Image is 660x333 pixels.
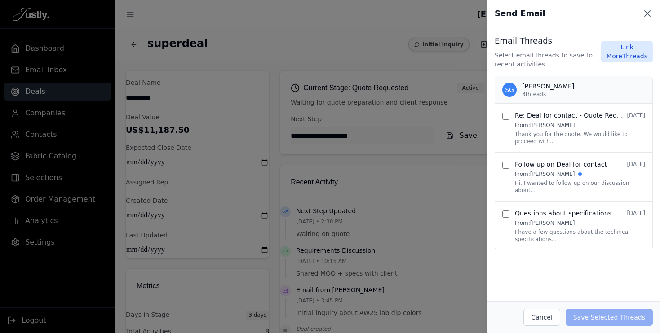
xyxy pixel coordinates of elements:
[515,171,575,178] p: From: [PERSON_NAME]
[627,210,645,217] span: [DATE]
[495,35,601,47] h4: Email Threads
[522,91,574,98] p: 3 thread s
[515,219,575,227] p: From: [PERSON_NAME]
[515,228,645,243] p: I have a few questions about the technical specifications...
[515,209,611,218] p: Questions about specifications
[523,309,560,326] button: Cancel
[627,161,645,168] span: [DATE]
[566,309,653,326] button: Save Selected Threads
[515,160,607,169] p: Follow up on Deal for contact
[522,82,574,91] p: [PERSON_NAME]
[627,112,645,119] span: [DATE]
[601,41,653,62] button: Link MoreThreads
[495,51,601,69] p: Select email threads to save to recent activities
[502,83,517,97] div: SG
[515,122,575,129] p: From: [PERSON_NAME]
[515,131,645,145] p: Thank you for the quote. We would like to proceed with...
[515,180,645,194] p: Hi, I wanted to follow up on our discussion about...
[515,111,623,120] p: Re: Deal for contact - Quote Requested
[495,7,545,20] h3: Send Email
